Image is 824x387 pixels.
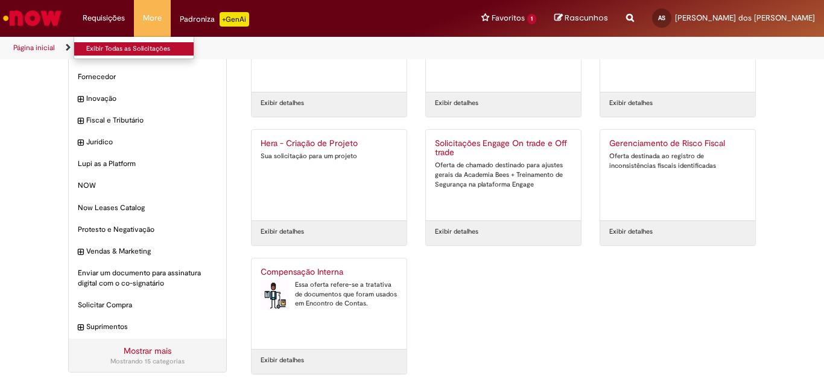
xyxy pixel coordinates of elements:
[74,36,194,59] ul: Requisições
[78,225,217,235] span: Protesto e Negativação
[78,181,217,191] span: NOW
[69,240,226,263] div: expandir categoria Vendas & Marketing Vendas & Marketing
[69,153,226,175] div: Lupi as a Platform
[86,94,217,104] span: Inovação
[435,139,572,158] h2: Solicitações Engage On trade e Off trade
[658,14,665,22] span: AS
[78,72,217,82] span: Fornecedor
[74,42,207,56] a: Exibir Todas as Solicitações
[220,12,249,27] p: +GenAi
[124,345,171,356] a: Mostrar mais
[86,246,217,257] span: Vendas & Marketing
[86,322,217,332] span: Suprimentos
[261,139,398,149] h2: Hera - Criação de Projeto
[78,115,83,127] i: expandir categoria Fiscal e Tributário
[609,98,653,108] a: Exibir detalhes
[252,258,407,349] a: Compensação Interna Compensação Interna Essa oferta refere-se a tratativa de documentos que foram...
[86,137,217,147] span: Jurídico
[69,131,226,153] div: expandir categoria Jurídico Jurídico
[143,12,162,24] span: More
[78,137,83,149] i: expandir categoria Jurídico
[261,152,398,161] div: Sua solicitação para um projeto
[83,12,125,24] span: Requisições
[261,356,304,365] a: Exibir detalhes
[435,98,478,108] a: Exibir detalhes
[527,14,536,24] span: 1
[435,227,478,237] a: Exibir detalhes
[78,94,83,106] i: expandir categoria Inovação
[86,115,217,126] span: Fiscal e Tributário
[78,246,83,258] i: expandir categoria Vendas & Marketing
[78,159,217,169] span: Lupi as a Platform
[13,43,55,53] a: Página inicial
[78,268,217,289] span: Enviar um documento para assinatura digital com o co-signatário
[180,12,249,27] div: Padroniza
[261,227,304,237] a: Exibir detalhes
[609,152,746,170] div: Oferta destinada ao registro de inconsistências fiscais identificadas
[69,66,226,88] div: Fornecedor
[69,219,226,241] div: Protesto e Negativação
[261,280,398,309] div: Essa oferta refere-se a tratativa de documentos que foram usados em Encontro de Contas.
[9,37,540,59] ul: Trilhas de página
[554,13,608,24] a: Rascunhos
[69,109,226,132] div: expandir categoria Fiscal e Tributário Fiscal e Tributário
[252,130,407,220] a: Hera - Criação de Projeto Sua solicitação para um projeto
[565,12,608,24] span: Rascunhos
[69,174,226,197] div: NOW
[69,294,226,316] div: Solicitar Compra
[435,161,572,189] div: Oferta de chamado destinado para ajustes gerais da Academia Bees + Treinamento de Segurança na pl...
[261,267,398,277] h2: Compensação Interna
[1,6,63,30] img: ServiceNow
[492,12,525,24] span: Favoritos
[609,139,746,149] h2: Gerenciamento de Risco Fiscal
[78,322,83,334] i: expandir categoria Suprimentos
[261,280,289,310] img: Compensação Interna
[78,300,217,310] span: Solicitar Compra
[78,357,217,366] div: Mostrando 15 categorias
[69,88,226,110] div: expandir categoria Inovação Inovação
[261,98,304,108] a: Exibir detalhes
[609,227,653,237] a: Exibir detalhes
[600,130,755,220] a: Gerenciamento de Risco Fiscal Oferta destinada ao registro de inconsistências fiscais identificadas
[78,203,217,213] span: Now Leases Catalog
[69,197,226,219] div: Now Leases Catalog
[69,262,226,295] div: Enviar um documento para assinatura digital com o co-signatário
[69,316,226,338] div: expandir categoria Suprimentos Suprimentos
[675,13,815,23] span: [PERSON_NAME] dos [PERSON_NAME]
[426,130,581,220] a: Solicitações Engage On trade e Off trade Oferta de chamado destinado para ajustes gerais da Acade...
